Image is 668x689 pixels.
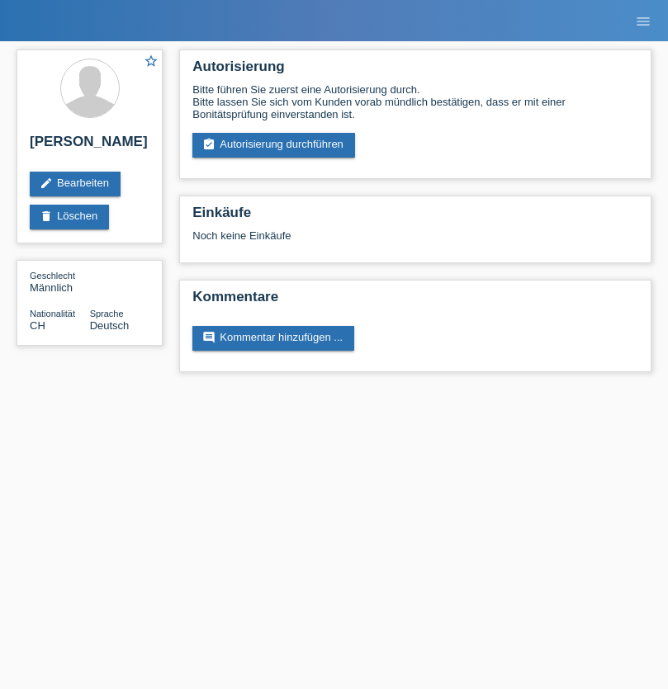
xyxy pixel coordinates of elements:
[202,331,216,344] i: comment
[192,59,638,83] h2: Autorisierung
[40,177,53,190] i: edit
[192,229,638,254] div: Noch keine Einkäufe
[30,271,75,281] span: Geschlecht
[192,133,355,158] a: assignment_turned_inAutorisierung durchführen
[30,319,45,332] span: Schweiz
[144,54,159,71] a: star_border
[192,205,638,229] h2: Einkäufe
[144,54,159,68] i: star_border
[635,13,651,30] i: menu
[30,269,90,294] div: Männlich
[192,289,638,314] h2: Kommentare
[40,210,53,223] i: delete
[90,309,124,319] span: Sprache
[30,134,149,158] h2: [PERSON_NAME]
[30,205,109,229] a: deleteLöschen
[192,83,638,120] div: Bitte führen Sie zuerst eine Autorisierung durch. Bitte lassen Sie sich vom Kunden vorab mündlich...
[90,319,130,332] span: Deutsch
[202,138,216,151] i: assignment_turned_in
[627,16,660,26] a: menu
[30,172,121,196] a: editBearbeiten
[192,326,354,351] a: commentKommentar hinzufügen ...
[30,309,75,319] span: Nationalität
